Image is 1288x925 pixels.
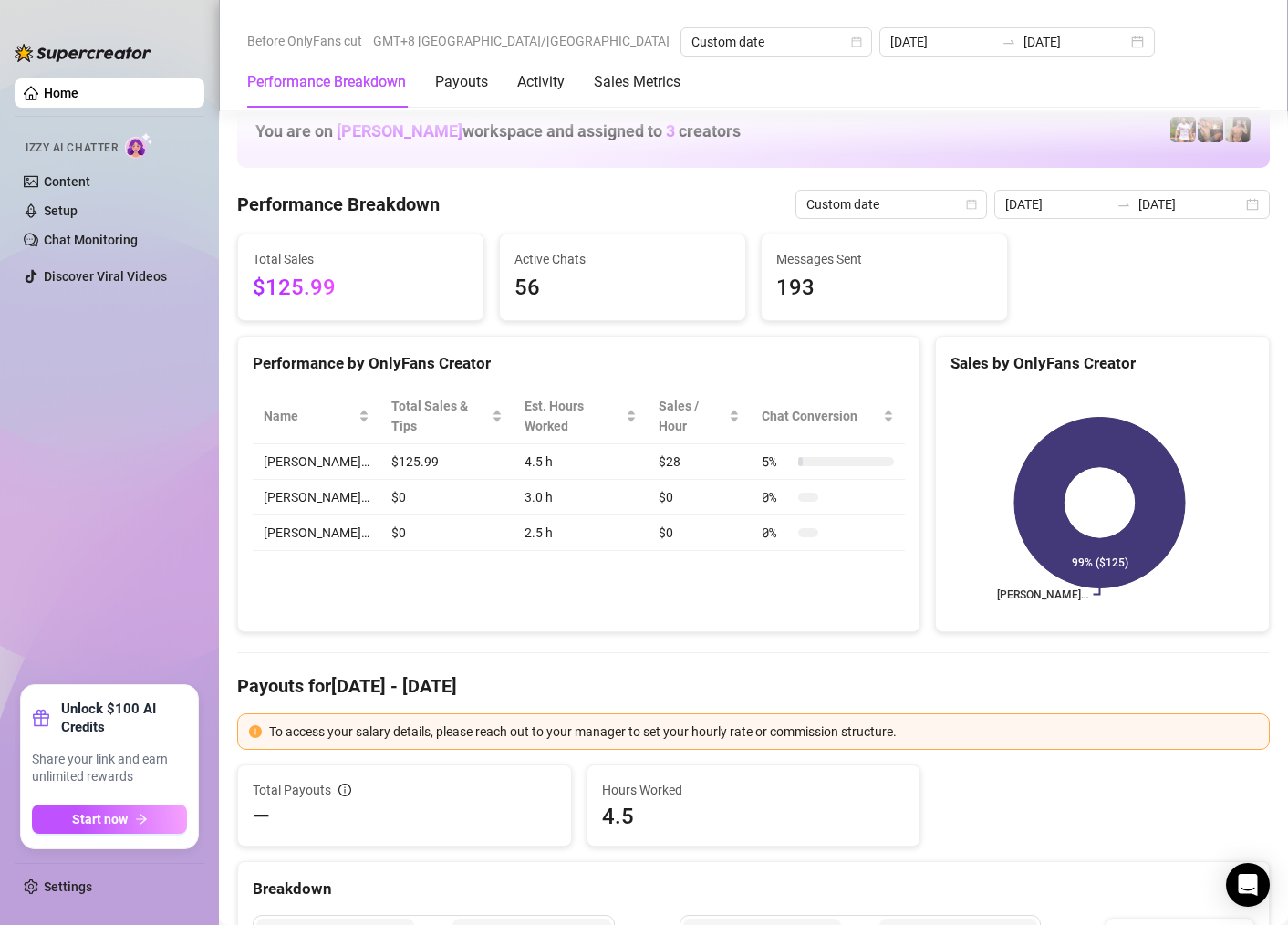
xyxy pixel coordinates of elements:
span: Custom date [691,28,861,56]
div: To access your salary details, please reach out to your manager to set your hourly rate or commis... [269,722,1258,742]
div: Open Intercom Messenger [1226,863,1270,907]
span: to [1117,197,1131,212]
div: Activity [517,71,565,93]
span: Custom date [806,191,976,218]
td: $28 [648,444,751,480]
span: 0 % [762,523,791,543]
img: logo-BBDzfeDw.svg [15,44,151,62]
span: info-circle [338,784,351,796]
span: GMT+8 [GEOGRAPHIC_DATA]/[GEOGRAPHIC_DATA] [373,27,670,55]
td: $0 [648,480,751,515]
a: Setup [44,203,78,218]
h1: You are on workspace and assigned to creators [255,121,741,141]
div: Payouts [435,71,488,93]
span: 0 % [762,487,791,507]
div: Est. Hours Worked [525,396,623,436]
div: Sales by OnlyFans Creator [950,351,1254,376]
strong: Unlock $100 AI Credits [61,700,187,736]
span: Share your link and earn unlimited rewards [32,751,187,786]
span: calendar [966,199,977,210]
input: End date [1138,194,1242,214]
span: Sales / Hour [659,396,725,436]
td: [PERSON_NAME]… [253,480,380,515]
a: Settings [44,879,92,894]
div: Performance Breakdown [247,71,406,93]
td: 2.5 h [514,515,649,551]
span: Total Payouts [253,780,331,800]
span: Active Chats [514,249,731,269]
span: Start now [72,812,128,826]
span: 193 [776,271,992,306]
td: [PERSON_NAME]… [253,444,380,480]
input: Start date [890,32,994,52]
img: Hector [1170,117,1196,142]
td: 3.0 h [514,480,649,515]
span: Chat Conversion [762,406,879,426]
a: Chat Monitoring [44,233,138,247]
input: Start date [1005,194,1109,214]
img: Osvaldo [1198,117,1223,142]
span: exclamation-circle [249,725,262,738]
h4: Payouts for [DATE] - [DATE] [237,673,1270,699]
a: Content [44,174,90,189]
span: Messages Sent [776,249,992,269]
text: [PERSON_NAME]… [997,588,1088,601]
td: $125.99 [380,444,514,480]
a: Discover Viral Videos [44,269,167,284]
span: Name [264,406,355,426]
span: to [1002,35,1016,49]
td: $0 [380,480,514,515]
span: gift [32,709,50,727]
th: Chat Conversion [751,389,905,444]
span: $125.99 [253,271,469,306]
span: 56 [514,271,731,306]
div: Performance by OnlyFans Creator [253,351,905,376]
span: — [253,802,270,831]
span: calendar [851,36,862,47]
a: Home [44,86,78,100]
td: $0 [380,515,514,551]
span: 5 % [762,452,791,472]
span: swap-right [1002,35,1016,49]
span: Hours Worked [602,780,906,800]
td: [PERSON_NAME]… [253,515,380,551]
span: 3 [666,121,675,140]
span: Izzy AI Chatter [26,140,118,157]
span: swap-right [1117,197,1131,212]
img: Zach [1225,117,1251,142]
th: Sales / Hour [648,389,751,444]
td: $0 [648,515,751,551]
h4: Performance Breakdown [237,192,440,217]
button: Start nowarrow-right [32,805,187,834]
td: 4.5 h [514,444,649,480]
img: AI Chatter [125,132,153,159]
span: arrow-right [135,813,148,826]
th: Name [253,389,380,444]
span: Before OnlyFans cut [247,27,362,55]
div: Sales Metrics [594,71,680,93]
span: Total Sales [253,249,469,269]
div: Breakdown [253,877,1254,901]
span: Total Sales & Tips [391,396,488,436]
input: End date [1023,32,1127,52]
th: Total Sales & Tips [380,389,514,444]
span: [PERSON_NAME] [337,121,462,140]
span: 4.5 [602,802,906,831]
